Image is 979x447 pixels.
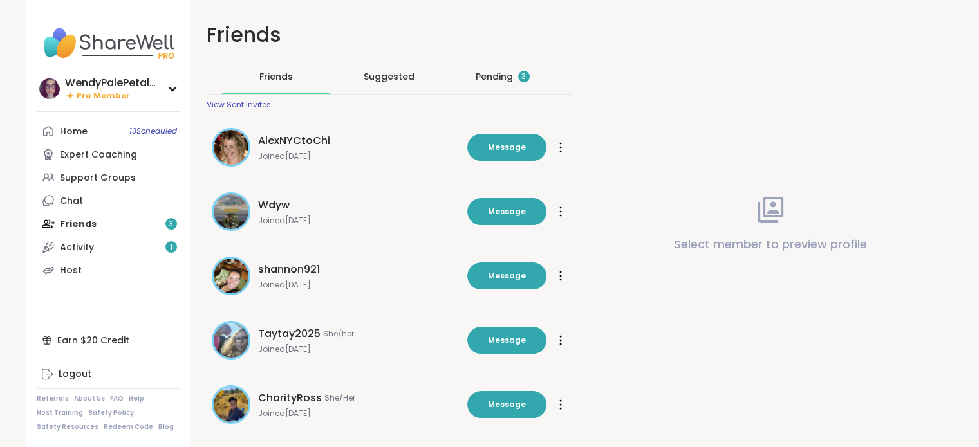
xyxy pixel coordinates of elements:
a: Activity1 [37,235,180,259]
div: Chat [60,195,83,208]
a: Safety Policy [88,408,134,417]
div: Home [60,125,88,138]
span: Message [488,334,526,346]
span: Pro Member [77,91,130,102]
a: Safety Resources [37,423,98,432]
span: Joined [DATE] [258,215,460,226]
a: Referrals [37,394,69,403]
span: Joined [DATE] [258,151,460,161]
span: She/Her [324,393,355,403]
a: Home13Scheduled [37,120,180,143]
span: Taytay2025 [258,326,321,342]
a: Host Training [37,408,83,417]
a: Help [129,394,144,403]
h1: Friends [207,21,572,50]
a: Logout [37,363,180,386]
a: Blog [158,423,174,432]
a: FAQ [110,394,124,403]
span: CharityRoss [258,390,322,406]
img: WendyPalePetalBloom [39,78,60,99]
div: View Sent Invites [207,100,271,110]
span: Message [488,270,526,282]
span: Message [488,141,526,153]
img: AlexNYCtoChi [214,130,248,165]
span: She/her [323,329,354,339]
div: Support Groups [60,172,136,185]
a: Redeem Code [104,423,153,432]
span: shannon921 [258,262,320,277]
button: Message [467,198,546,225]
span: Joined [DATE] [258,344,460,354]
img: Wdyw [214,194,248,229]
div: Logout [59,368,91,381]
img: shannon921 [214,259,248,293]
span: AlexNYCtoChi [258,133,330,149]
span: Joined [DATE] [258,280,460,290]
a: Expert Coaching [37,143,180,166]
span: Suggested [364,70,415,83]
span: Joined [DATE] [258,408,460,419]
span: Message [488,206,526,217]
img: Taytay2025 [214,323,248,358]
span: 1 [170,242,172,253]
p: Select member to preview profile [674,235,867,253]
div: Activity [60,241,94,254]
div: Pending [476,70,530,83]
img: CharityRoss [214,387,248,422]
span: Wdyw [258,197,290,213]
span: 3 [521,71,526,82]
span: Message [488,399,526,410]
img: ShareWell Nav Logo [37,21,180,66]
button: Message [467,262,546,289]
a: About Us [74,394,105,403]
a: Chat [37,189,180,212]
span: Friends [259,70,293,83]
button: Message [467,134,546,161]
div: Expert Coaching [60,149,137,161]
div: Earn $20 Credit [37,329,180,352]
a: Support Groups [37,166,180,189]
button: Message [467,327,546,354]
div: Host [60,264,82,277]
button: Message [467,391,546,418]
span: 13 Scheduled [129,126,177,136]
a: Host [37,259,180,282]
div: WendyPalePetalBloom [65,76,162,90]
